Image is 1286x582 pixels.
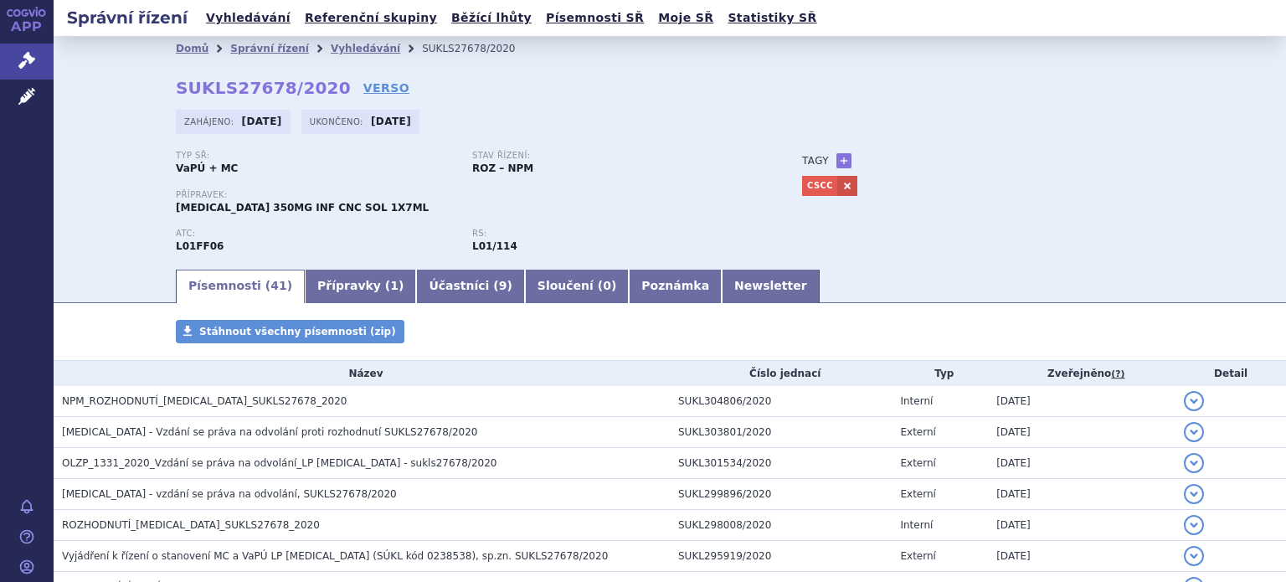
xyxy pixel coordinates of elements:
[988,417,1175,448] td: [DATE]
[802,176,837,196] a: CSCC
[1184,515,1204,535] button: detail
[176,229,455,239] p: ATC:
[176,320,404,343] a: Stáhnout všechny písemnosti (zip)
[472,162,533,174] strong: ROZ – NPM
[371,116,411,127] strong: [DATE]
[988,541,1175,572] td: [DATE]
[1184,453,1204,473] button: detail
[836,153,851,168] a: +
[988,510,1175,541] td: [DATE]
[270,279,286,292] span: 41
[1111,368,1124,380] abbr: (?)
[1184,422,1204,442] button: detail
[176,78,351,98] strong: SUKLS27678/2020
[472,151,752,161] p: Stav řízení:
[62,550,608,562] span: Vyjádření k řízení o stanovení MC a VaPÚ LP LIBTAYO (SÚKL kód 0238538), sp.zn. SUKLS27678/2020
[446,7,537,29] a: Běžící lhůty
[62,519,320,531] span: ROZHODNUTÍ_LIBTAYO_SUKLS27678_2020
[230,43,309,54] a: Správní řízení
[305,270,416,303] a: Přípravky (1)
[390,279,399,292] span: 1
[176,240,224,252] strong: CEMIPLIMAB
[310,115,367,128] span: Ukončeno:
[900,457,935,469] span: Externí
[472,229,752,239] p: RS:
[900,550,935,562] span: Externí
[541,7,649,29] a: Písemnosti SŘ
[988,448,1175,479] td: [DATE]
[892,361,988,386] th: Typ
[629,270,722,303] a: Poznámka
[176,202,429,214] span: [MEDICAL_DATA] 350MG INF CNC SOL 1X7ML
[670,448,892,479] td: SUKL301534/2020
[670,510,892,541] td: SUKL298008/2020
[422,36,537,61] li: SUKLS27678/2020
[900,395,933,407] span: Interní
[176,190,769,200] p: Přípravek:
[1184,391,1204,411] button: detail
[62,457,496,469] span: OLZP_1331_2020_Vzdání se práva na odvolání_LP LIBTAYO - sukls27678/2020
[900,519,933,531] span: Interní
[670,386,892,417] td: SUKL304806/2020
[900,488,935,500] span: Externí
[363,80,409,96] a: VERSO
[988,479,1175,510] td: [DATE]
[62,426,477,438] span: LIBTAYO - Vzdání se práva na odvolání proti rozhodnutí SUKLS27678/2020
[300,7,442,29] a: Referenční skupiny
[54,6,201,29] h2: Správní řízení
[988,361,1175,386] th: Zveřejněno
[62,395,347,407] span: NPM_ROZHODNUTÍ_LIBTAYO_SUKLS27678_2020
[722,270,820,303] a: Newsletter
[653,7,718,29] a: Moje SŘ
[802,151,829,171] h3: Tagy
[1184,484,1204,504] button: detail
[603,279,611,292] span: 0
[416,270,524,303] a: Účastníci (9)
[670,541,892,572] td: SUKL295919/2020
[670,479,892,510] td: SUKL299896/2020
[201,7,296,29] a: Vyhledávání
[988,386,1175,417] td: [DATE]
[242,116,282,127] strong: [DATE]
[723,7,821,29] a: Statistiky SŘ
[176,270,305,303] a: Písemnosti (41)
[176,43,208,54] a: Domů
[1175,361,1286,386] th: Detail
[1184,546,1204,566] button: detail
[331,43,400,54] a: Vyhledávání
[54,361,670,386] th: Název
[176,162,238,174] strong: VaPÚ + MC
[184,115,237,128] span: Zahájeno:
[62,488,397,500] span: Libtayo - vzdání se práva na odvolání, SUKLS27678/2020
[472,240,517,252] strong: cemiplimab
[900,426,935,438] span: Externí
[525,270,629,303] a: Sloučení (0)
[670,417,892,448] td: SUKL303801/2020
[176,151,455,161] p: Typ SŘ:
[670,361,892,386] th: Číslo jednací
[199,326,396,337] span: Stáhnout všechny písemnosti (zip)
[499,279,507,292] span: 9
